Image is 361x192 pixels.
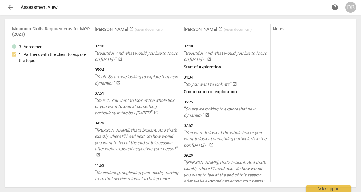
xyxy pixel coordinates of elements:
[19,44,44,50] div: 3. Agreement
[95,121,179,126] span: 09:29
[331,4,339,11] span: help
[184,75,268,80] span: 04:04
[224,27,252,32] span: ( open document )
[184,153,268,158] span: 09:29
[184,82,231,87] span: So you want to look at?
[345,2,356,13] button: DB
[96,153,100,157] span: launch
[154,110,158,115] span: launch
[95,74,179,86] a: Yeah. So are we looking to explore that new dynamic?
[95,128,178,152] span: [PERSON_NAME], that's brilliant. And that's exactly where I'll head next. So how would you want t...
[184,64,268,70] p: Start of exploration
[116,81,120,85] span: launch
[95,74,178,86] span: Yeah. So are we looking to explore that new dynamic?
[95,68,179,73] span: 05:24
[95,50,179,63] a: Beautiful. And what would you like to focus on [DATE]?
[7,4,14,11] span: arrow_back
[184,100,268,105] span: 05:25
[184,130,266,148] span: You want to look at the whole box or you want to look at something particularly in the box [DATE]?
[95,163,179,168] span: 11:53
[95,170,178,187] span: So exploring, neglecting your needs, moving from that service mindset to being more intentional w...
[233,82,237,86] span: launch
[184,81,268,88] a: So you want to look at?
[184,160,267,184] span: [PERSON_NAME], that's brilliant. And that's exactly where I'll head next. So how would you want t...
[205,113,209,117] span: launch
[95,127,179,159] a: [PERSON_NAME], that's brilliant. And that's exactly where I'll head next. So how would you want t...
[184,106,268,118] a: So are we looking to explore that new dynamic?
[95,98,174,115] span: So is it. You want to look at the whole box or you want to look at something particularly in the ...
[95,169,179,188] a: So exploring, neglecting your needs, moving from that service mindset to being more intentional w...
[271,24,351,41] th: Notes
[184,123,268,128] span: 07:52
[19,51,90,64] div: 1. Partners with the client to explore the topic
[184,130,268,148] a: You want to look at the whole box or you want to look at something particularly in the box [DATE]?
[218,27,223,31] span: launch
[184,51,267,62] span: Beautiful. And what would you like to focus on [DATE]?
[95,27,163,32] a: [PERSON_NAME] (open document)
[95,91,179,96] span: 07:51
[95,97,179,116] a: So is it. You want to look at the whole box or you want to look at something particularly in the ...
[95,51,178,62] span: Beautiful. And what would you like to focus on [DATE]?
[118,57,122,61] span: launch
[207,57,211,61] span: launch
[184,159,268,191] a: [PERSON_NAME], that's brilliant. And that's exactly where I'll head next. So how would you want t...
[306,185,351,192] div: Ask support
[184,89,268,95] p: Continuation of exploration
[135,27,163,32] span: ( open document )
[184,27,252,32] a: [PERSON_NAME] (open document)
[95,44,179,49] span: 02:40
[329,2,340,13] a: Help
[184,50,268,63] a: Beautiful. And what would you like to focus on [DATE]?
[21,5,329,10] div: Assessment view
[184,44,268,49] span: 02:40
[129,27,134,31] span: launch
[209,143,213,147] span: launch
[184,106,255,118] span: So are we looking to explore that new dynamic?
[10,24,92,41] th: Minimum Skills Requirements for MCC (2023)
